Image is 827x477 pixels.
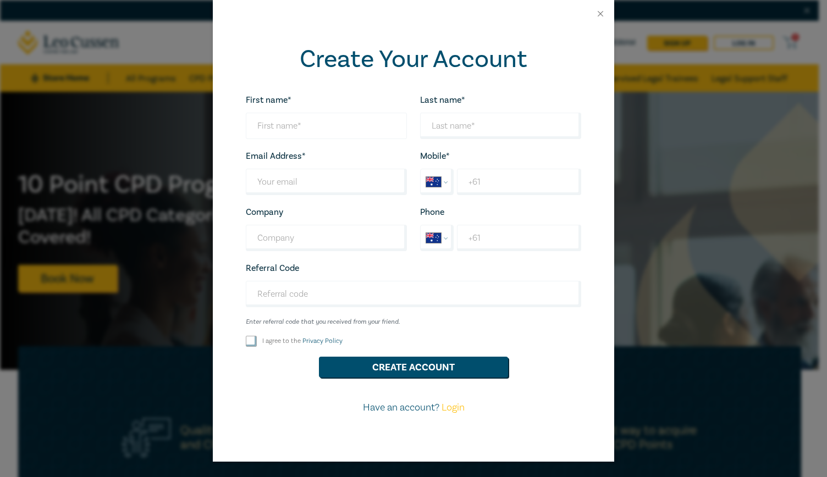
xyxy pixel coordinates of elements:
input: Referral code [246,281,581,307]
label: First name* [246,95,291,105]
label: I agree to the [262,336,343,346]
input: Your email [246,169,407,195]
label: Mobile* [420,151,450,161]
input: First name* [246,113,407,139]
small: Enter referral code that you received from your friend. [246,318,581,326]
p: Have an account? [239,401,588,415]
button: Create Account [319,357,508,378]
label: Phone [420,207,444,217]
input: Enter phone number [457,225,581,251]
input: Last name* [420,113,581,139]
label: Email Address* [246,151,306,161]
h2: Create Your Account [246,45,581,74]
a: Privacy Policy [302,337,343,345]
input: Enter Mobile number [457,169,581,195]
label: Referral Code [246,263,299,273]
input: Company [246,225,407,251]
label: Last name* [420,95,465,105]
button: Close [596,9,605,19]
a: Login [442,401,465,414]
label: Company [246,207,283,217]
